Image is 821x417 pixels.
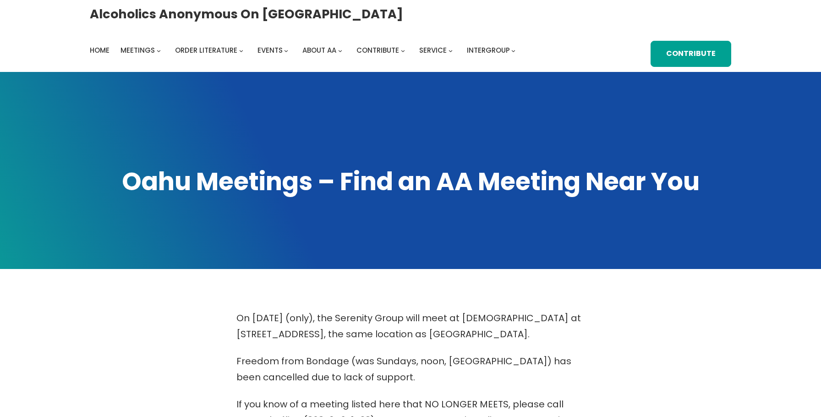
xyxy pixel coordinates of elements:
[90,44,519,57] nav: Intergroup
[90,3,403,25] a: Alcoholics Anonymous on [GEOGRAPHIC_DATA]
[175,45,237,55] span: Order Literature
[284,49,288,53] button: Events submenu
[401,49,405,53] button: Contribute submenu
[511,49,515,53] button: Intergroup submenu
[90,45,109,55] span: Home
[419,45,447,55] span: Service
[356,44,399,57] a: Contribute
[236,310,585,342] p: On [DATE] (only), the Serenity Group will meet at [DEMOGRAPHIC_DATA] at [STREET_ADDRESS], the sam...
[90,165,731,198] h1: Oahu Meetings – Find an AA Meeting Near You
[419,44,447,57] a: Service
[356,45,399,55] span: Contribute
[302,44,336,57] a: About AA
[157,49,161,53] button: Meetings submenu
[257,44,283,57] a: Events
[651,41,731,67] a: Contribute
[467,45,510,55] span: Intergroup
[467,44,510,57] a: Intergroup
[338,49,342,53] button: About AA submenu
[236,353,585,385] p: Freedom from Bondage (was Sundays, noon, [GEOGRAPHIC_DATA]) has been cancelled due to lack of sup...
[120,45,155,55] span: Meetings
[257,45,283,55] span: Events
[120,44,155,57] a: Meetings
[90,44,109,57] a: Home
[302,45,336,55] span: About AA
[239,49,243,53] button: Order Literature submenu
[449,49,453,53] button: Service submenu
